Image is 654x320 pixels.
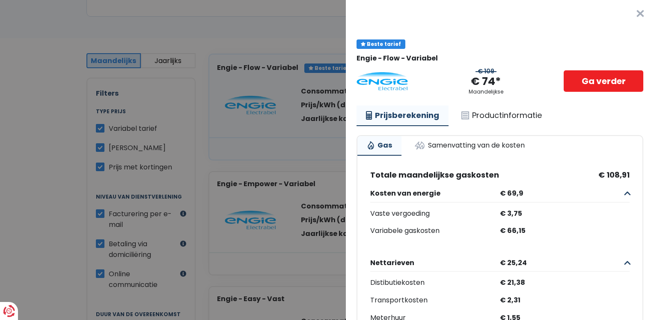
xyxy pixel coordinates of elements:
[405,136,534,155] a: Samenvatting van de kosten
[370,294,500,307] div: Transportkosten
[564,70,643,92] a: Ga verder
[598,170,630,180] span: € 108,91
[500,208,630,220] div: € 3,75
[370,170,499,180] span: Totale maandelijkse gaskosten
[496,259,623,267] span: € 25,24
[370,277,500,289] div: Distibutiekosten
[500,277,630,289] div: € 21,38
[370,189,496,197] span: Kosten van energie
[500,294,630,307] div: € 2,31
[500,225,630,237] div: € 66,15
[476,68,496,75] div: € 109
[370,254,630,272] button: Nettarieven € 25,24
[370,259,496,267] span: Nettarieven
[357,106,449,126] a: Prijsberekening
[469,89,503,95] div: Maandelijkse
[471,75,501,89] div: € 74*
[357,39,405,49] div: Beste tarief
[452,106,551,125] a: Productinformatie
[357,72,408,91] img: Engie
[370,208,500,220] div: Vaste vergoeding
[496,189,623,197] span: € 69,9
[370,185,630,202] button: Kosten van energie € 69,9
[370,225,500,237] div: Variabele gaskosten
[357,54,643,62] div: Engie - Flow - Variabel
[357,136,401,156] a: Gas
